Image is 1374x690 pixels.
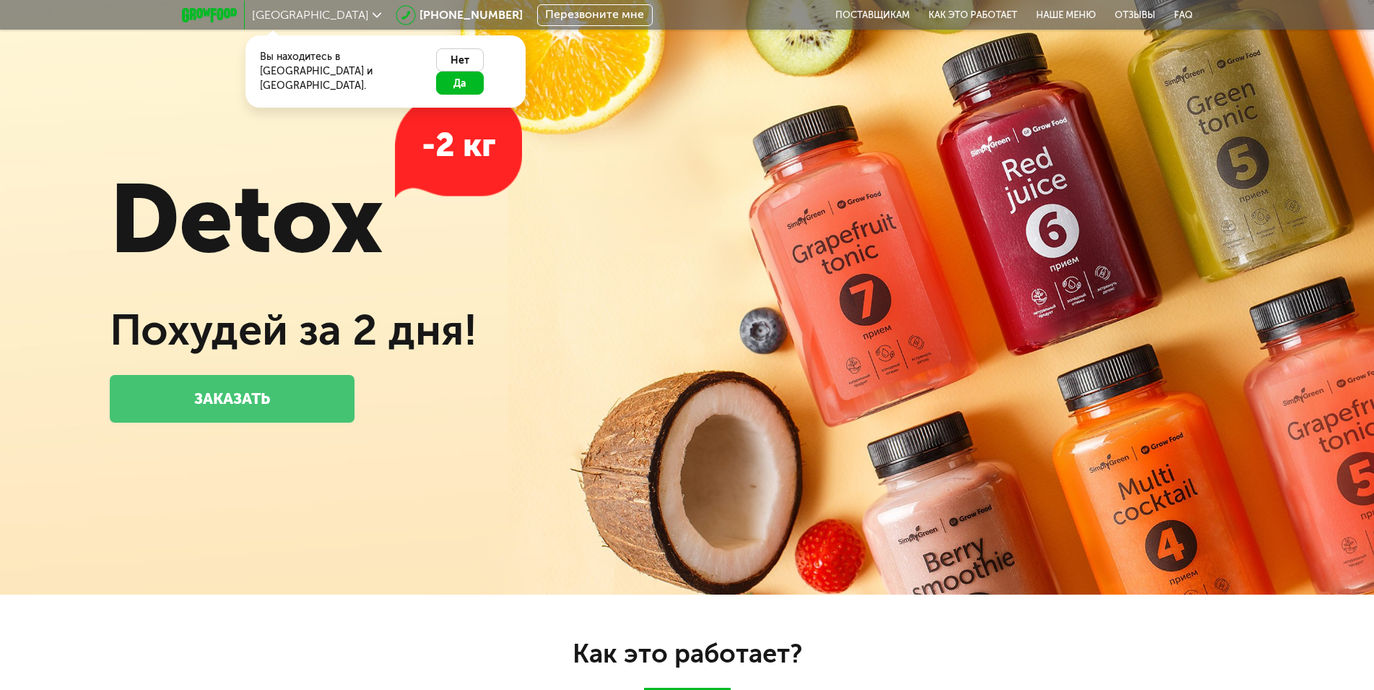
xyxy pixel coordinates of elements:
span: Как это работает? [573,638,802,669]
span: [GEOGRAPHIC_DATA] [252,8,369,22]
a: ЗАКАЗАТЬ [110,375,354,423]
button: Да [436,72,484,95]
div: Похудей за 2 дня! [110,306,477,354]
button: Перезвоните мне [537,4,653,26]
div: Detox [110,163,477,277]
a: [PHONE_NUMBER] [419,8,523,22]
span: -2 кг [422,126,495,165]
div: Вы находитесь в [GEOGRAPHIC_DATA] и [GEOGRAPHIC_DATA]. [260,50,419,93]
button: Нет [436,48,484,72]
